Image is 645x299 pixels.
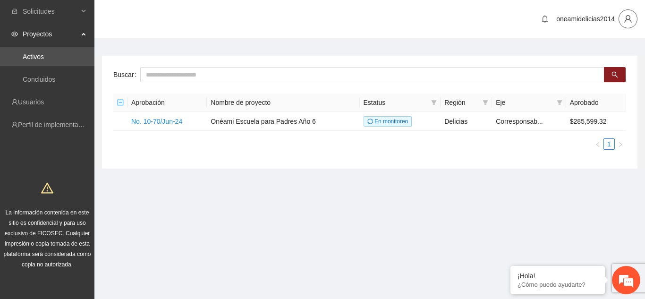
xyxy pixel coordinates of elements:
[23,76,55,83] a: Concluidos
[557,100,562,105] span: filter
[611,71,618,79] span: search
[113,67,140,82] label: Buscar
[18,121,92,128] a: Perfil de implementadora
[23,25,78,43] span: Proyectos
[441,112,492,131] td: Delicias
[556,15,615,23] span: oneamidelicias2014
[537,11,552,26] button: bell
[155,5,178,27] div: Minimizar ventana de chat en vivo
[483,100,488,105] span: filter
[23,53,44,60] a: Activos
[127,94,207,112] th: Aprobación
[603,138,615,150] li: 1
[23,2,78,21] span: Solicitudes
[604,67,626,82] button: search
[481,95,490,110] span: filter
[496,97,553,108] span: Eje
[619,9,637,28] button: user
[207,94,359,112] th: Nombre de proyecto
[518,281,598,288] p: ¿Cómo puedo ayudarte?
[11,31,18,37] span: eye
[364,97,428,108] span: Estatus
[555,95,564,110] span: filter
[592,138,603,150] button: left
[615,138,626,150] li: Next Page
[444,97,479,108] span: Región
[11,8,18,15] span: inbox
[496,118,543,125] span: Corresponsab...
[18,98,44,106] a: Usuarios
[618,142,623,147] span: right
[55,96,130,192] span: Estamos en línea.
[5,199,180,232] textarea: Escriba su mensaje y pulse “Intro”
[566,112,626,131] td: $285,599.32
[364,116,412,127] span: En monitoreo
[41,182,53,194] span: warning
[49,48,159,60] div: Chatee con nosotros ahora
[595,142,601,147] span: left
[207,112,359,131] td: Onéami Escuela para Padres Año 6
[518,272,598,280] div: ¡Hola!
[619,15,637,23] span: user
[4,209,91,268] span: La información contenida en este sitio es confidencial y para uso exclusivo de FICOSEC. Cualquier...
[604,139,614,149] a: 1
[592,138,603,150] li: Previous Page
[367,119,373,124] span: sync
[566,94,626,112] th: Aprobado
[429,95,439,110] span: filter
[131,118,182,125] a: No. 10-70/Jun-24
[117,99,124,106] span: minus-square
[538,15,552,23] span: bell
[615,138,626,150] button: right
[431,100,437,105] span: filter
